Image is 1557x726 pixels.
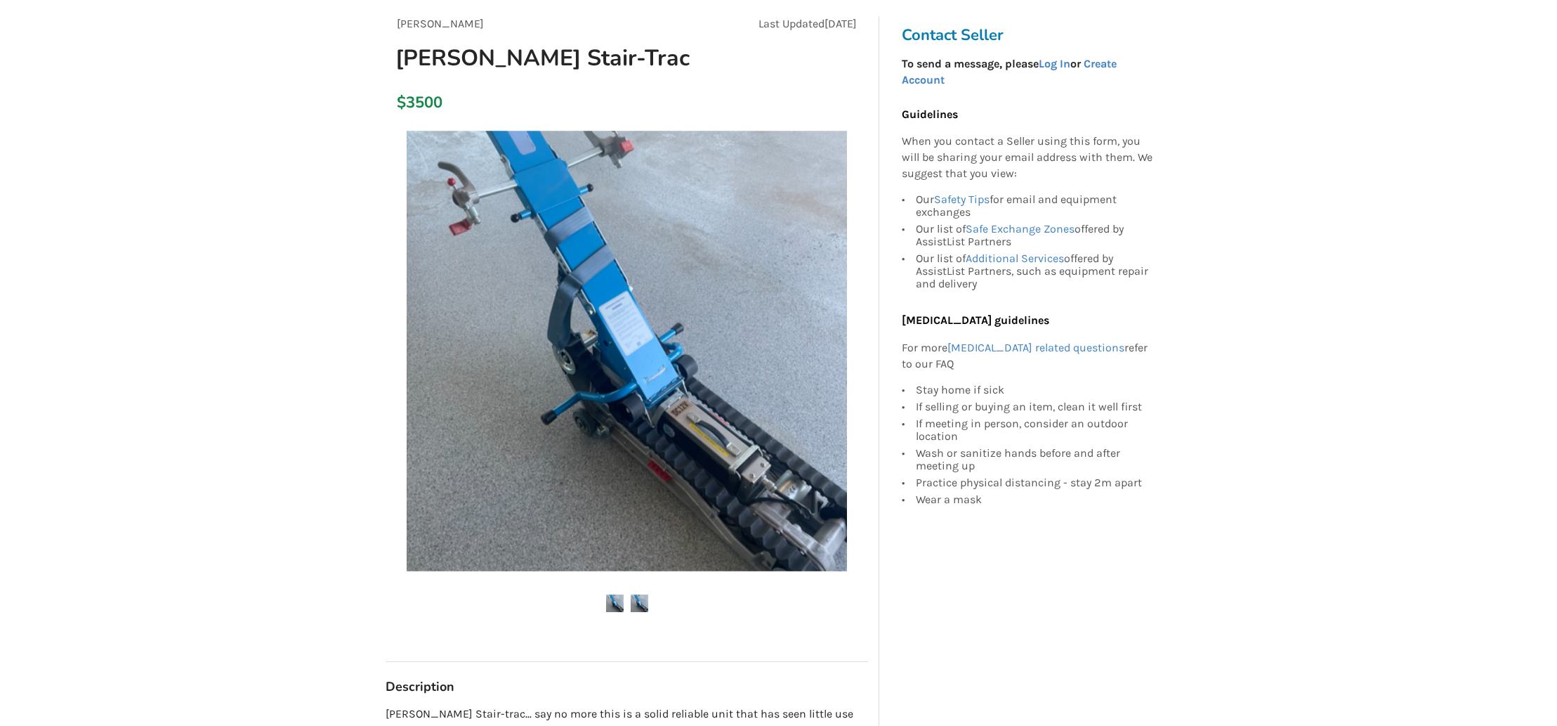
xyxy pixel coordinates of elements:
[902,134,1153,182] p: When you contact a Seller using this form, you will be sharing your email address with them. We s...
[916,398,1153,415] div: If selling or buying an item, clean it well first
[606,595,624,612] img: garaventa stair-trac-stairlift-mobility-langley-assistlist-listing
[947,341,1124,354] a: [MEDICAL_DATA] related questions
[902,57,1117,86] a: Create Account
[384,44,716,72] h1: [PERSON_NAME] Stair-Trac
[916,221,1153,250] div: Our list of offered by AssistList Partners
[1039,57,1070,70] a: Log In
[397,93,405,112] div: $3500
[966,252,1064,265] a: Additional Services
[966,222,1075,235] a: Safe Exchange Zones
[902,313,1049,327] b: [MEDICAL_DATA] guidelines
[916,250,1153,290] div: Our list of offered by AssistList Partners, such as equipment repair and delivery
[902,340,1153,372] p: For more refer to our FAQ
[916,474,1153,491] div: Practice physical distancing - stay 2m apart
[631,595,648,612] img: garaventa stair-trac-stairlift-mobility-langley-assistlist-listing
[916,193,1153,221] div: Our for email and equipment exchanges
[902,25,1160,45] h3: Contact Seller
[386,679,868,695] h3: Description
[825,17,857,30] span: [DATE]
[397,17,484,30] span: [PERSON_NAME]
[758,17,825,30] span: Last Updated
[916,415,1153,445] div: If meeting in person, consider an outdoor location
[916,491,1153,506] div: Wear a mask
[902,108,958,121] b: Guidelines
[916,384,1153,398] div: Stay home if sick
[934,193,990,206] a: Safety Tips
[902,57,1117,86] strong: To send a message, please or
[916,445,1153,474] div: Wash or sanitize hands before and after meeting up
